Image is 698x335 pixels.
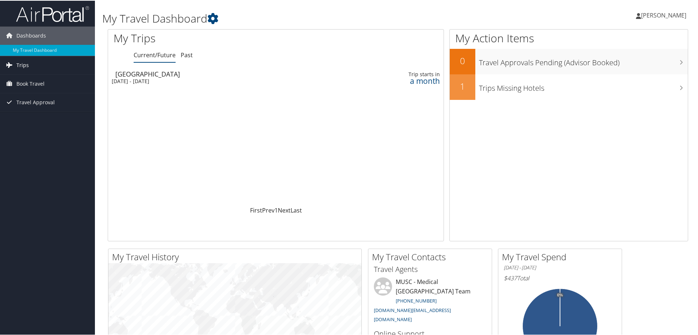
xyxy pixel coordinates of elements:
h2: My Travel History [112,250,361,262]
tspan: 0% [557,292,563,297]
span: Dashboards [16,26,46,44]
a: Current/Future [134,50,176,58]
h6: [DATE] - [DATE] [504,264,616,270]
a: Past [181,50,193,58]
h6: Total [504,273,616,281]
div: [GEOGRAPHIC_DATA] [115,70,318,77]
h1: My Trips [114,30,298,45]
span: Trips [16,55,29,74]
h3: Travel Agents [374,264,486,274]
span: Travel Approval [16,93,55,111]
span: [PERSON_NAME] [641,11,686,19]
li: MUSC - Medical [GEOGRAPHIC_DATA] Team [370,277,490,325]
span: $437 [504,273,517,281]
img: airportal-logo.png [16,5,89,22]
a: [DOMAIN_NAME][EMAIL_ADDRESS][DOMAIN_NAME] [374,306,451,322]
a: Prev [262,206,275,214]
h3: Travel Approvals Pending (Advisor Booked) [479,53,688,67]
h2: My Travel Contacts [372,250,492,262]
h2: My Travel Spend [502,250,622,262]
a: Last [291,206,302,214]
h3: Trips Missing Hotels [479,79,688,93]
h1: My Travel Dashboard [102,10,496,26]
a: Next [278,206,291,214]
a: 1 [275,206,278,214]
h1: My Action Items [450,30,688,45]
span: Book Travel [16,74,45,92]
a: First [250,206,262,214]
h2: 0 [450,54,475,66]
a: [PHONE_NUMBER] [396,297,437,303]
div: [DATE] - [DATE] [112,77,314,84]
div: a month [361,77,440,83]
a: [PERSON_NAME] [636,4,694,26]
h2: 1 [450,79,475,92]
a: 1Trips Missing Hotels [450,74,688,99]
a: 0Travel Approvals Pending (Advisor Booked) [450,48,688,74]
div: Trip starts in [361,70,440,77]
